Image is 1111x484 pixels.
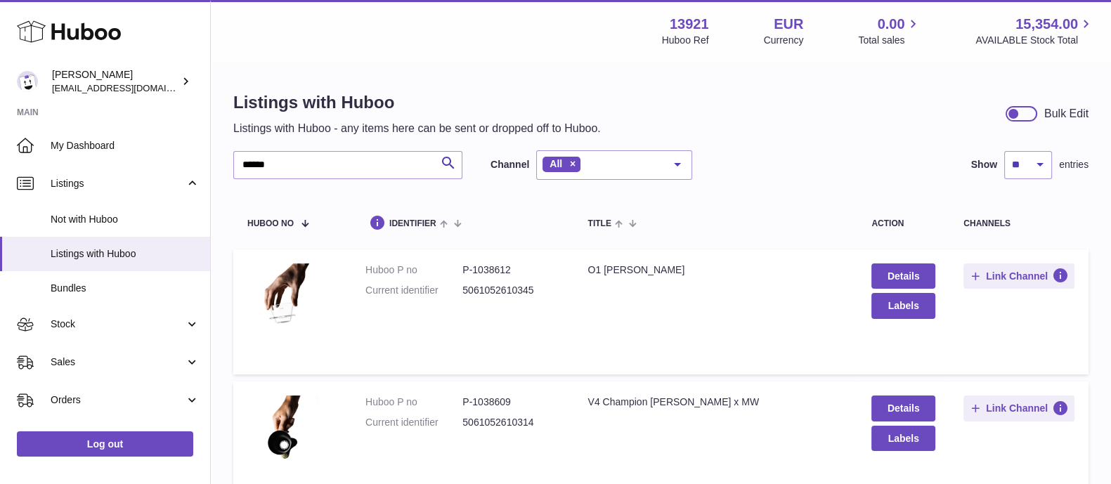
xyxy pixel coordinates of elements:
[1044,106,1089,122] div: Bulk Edit
[51,177,185,190] span: Listings
[588,395,844,409] div: V4 Champion [PERSON_NAME] x MW
[233,121,601,136] p: Listings with Huboo - any items here can be sent or dropped off to Huboo.
[17,71,38,92] img: internalAdmin-13921@internal.huboo.com
[764,34,804,47] div: Currency
[462,395,559,409] dd: P-1038609
[963,219,1074,228] div: channels
[365,284,462,297] dt: Current identifier
[51,393,185,407] span: Orders
[51,247,200,261] span: Listings with Huboo
[871,263,935,289] a: Details
[462,263,559,277] dd: P-1038612
[986,402,1048,414] span: Link Channel
[17,431,193,457] a: Log out
[247,263,318,357] img: O1 Brewer
[1015,15,1078,34] span: 15,354.00
[975,34,1094,47] span: AVAILABLE Stock Total
[365,416,462,429] dt: Current identifier
[588,263,844,277] div: O1 [PERSON_NAME]
[52,68,178,95] div: [PERSON_NAME]
[51,318,185,331] span: Stock
[462,416,559,429] dd: 5061052610314
[550,158,562,169] span: All
[365,395,462,409] dt: Huboo P no
[774,15,803,34] strong: EUR
[878,15,905,34] span: 0.00
[963,395,1074,421] button: Link Channel
[871,395,935,421] a: Details
[490,158,529,171] label: Channel
[588,219,611,228] span: title
[233,91,601,114] h1: Listings with Huboo
[858,34,921,47] span: Total sales
[389,219,436,228] span: identifier
[963,263,1074,289] button: Link Channel
[51,282,200,295] span: Bundles
[51,355,185,369] span: Sales
[986,270,1048,282] span: Link Channel
[462,284,559,297] dd: 5061052610345
[365,263,462,277] dt: Huboo P no
[871,426,935,451] button: Labels
[1059,158,1089,171] span: entries
[858,15,921,47] a: 0.00 Total sales
[51,213,200,226] span: Not with Huboo
[51,139,200,152] span: My Dashboard
[247,219,294,228] span: Huboo no
[52,82,207,93] span: [EMAIL_ADDRESS][DOMAIN_NAME]
[662,34,709,47] div: Huboo Ref
[971,158,997,171] label: Show
[975,15,1094,47] a: 15,354.00 AVAILABLE Stock Total
[871,219,935,228] div: action
[670,15,709,34] strong: 13921
[871,293,935,318] button: Labels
